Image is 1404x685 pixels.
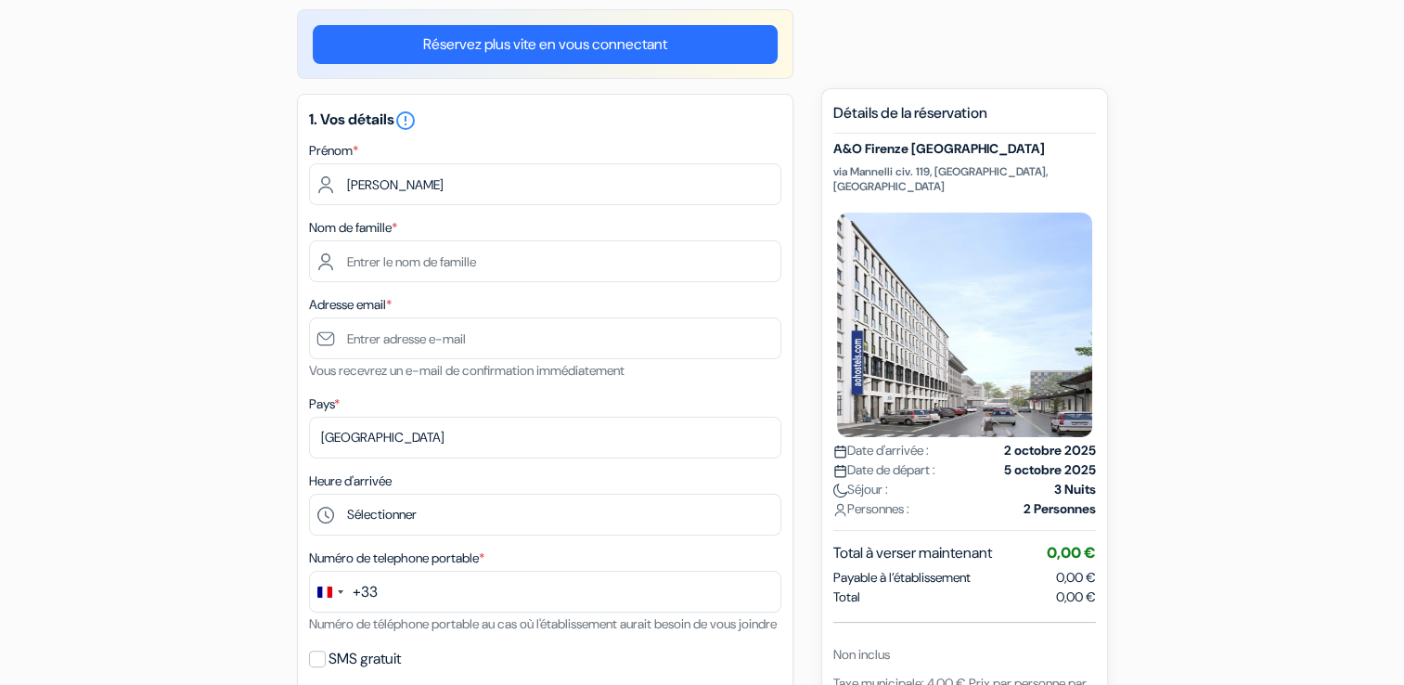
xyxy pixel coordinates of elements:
span: Date d'arrivée : [833,441,929,460]
span: Total [833,588,860,607]
a: Réservez plus vite en vous connectant [313,25,778,64]
h5: 1. Vos détails [309,110,781,132]
span: 0,00 € [1056,588,1096,607]
img: calendar.svg [833,464,847,478]
input: Entrez votre prénom [309,163,781,205]
div: Non inclus [833,645,1096,665]
label: Heure d'arrivée [309,472,392,491]
label: Nom de famille [309,218,397,238]
span: 0,00 € [1056,569,1096,586]
span: Date de départ : [833,460,935,480]
a: error_outline [394,110,417,129]
label: Adresse email [309,295,392,315]
p: via Mannelli civ. 119, [GEOGRAPHIC_DATA], [GEOGRAPHIC_DATA] [833,164,1096,194]
label: Pays [309,394,340,414]
small: Vous recevrez un e-mail de confirmation immédiatement [309,362,625,379]
span: Payable à l’établissement [833,568,971,588]
label: SMS gratuit [328,646,401,672]
span: Total à verser maintenant [833,542,992,564]
strong: 3 Nuits [1054,480,1096,499]
span: 0,00 € [1047,543,1096,562]
div: +33 [353,581,378,603]
strong: 2 octobre 2025 [1004,441,1096,460]
img: moon.svg [833,484,847,498]
input: Entrer le nom de famille [309,240,781,282]
strong: 2 Personnes [1024,499,1096,519]
h5: A&O Firenze [GEOGRAPHIC_DATA] [833,141,1096,157]
label: Numéro de telephone portable [309,549,484,568]
h5: Détails de la réservation [833,104,1096,134]
span: Personnes : [833,499,909,519]
img: calendar.svg [833,445,847,459]
span: Séjour : [833,480,888,499]
label: Prénom [309,141,358,161]
img: user_icon.svg [833,503,847,517]
button: Change country, selected France (+33) [310,572,378,612]
input: Entrer adresse e-mail [309,317,781,359]
strong: 5 octobre 2025 [1004,460,1096,480]
i: error_outline [394,110,417,132]
small: Numéro de téléphone portable au cas où l'établissement aurait besoin de vous joindre [309,615,777,632]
